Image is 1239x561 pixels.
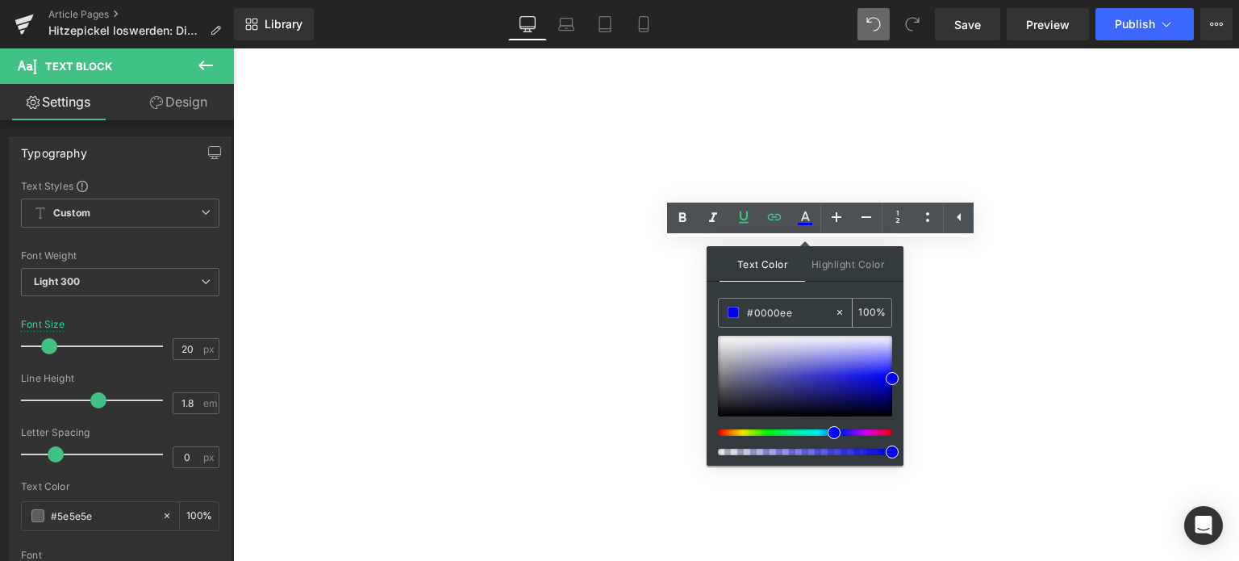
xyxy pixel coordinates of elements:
span: Library [265,17,302,31]
span: Hitzepickel loswerden: Die besten Tipps für den [PERSON_NAME] [48,24,203,37]
button: Redo [896,8,928,40]
a: Tablet [586,8,624,40]
b: Custom [53,207,90,220]
span: Publish [1115,18,1155,31]
span: px [203,452,217,463]
a: Article Pages [48,8,234,21]
div: Line Height [21,373,219,384]
a: New Library [234,8,314,40]
div: Open Intercom Messenger [1184,506,1223,545]
div: Font Size [21,319,65,330]
button: Publish [1095,8,1194,40]
span: Text Block [45,60,112,73]
div: Typography [21,137,87,160]
div: Text Color [21,481,219,492]
button: More [1200,8,1233,40]
a: Preview [1007,8,1089,40]
div: % [853,299,891,327]
span: px [203,344,217,354]
button: Undo [857,8,890,40]
a: Design [120,84,237,120]
b: Light 300 [34,275,80,287]
span: Preview [1026,16,1070,33]
span: em [203,398,217,408]
span: Save [954,16,981,33]
div: Letter Spacing [21,427,219,438]
div: Font Weight [21,250,219,262]
a: Mobile [624,8,663,40]
input: Color [51,507,154,525]
span: Highlight Color [805,246,891,281]
div: Font [21,550,219,561]
a: Desktop [508,8,547,40]
div: Text Styles [21,179,219,192]
input: Color [747,304,834,321]
span: Text Color [720,246,805,282]
a: Laptop [547,8,586,40]
div: % [180,502,219,530]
